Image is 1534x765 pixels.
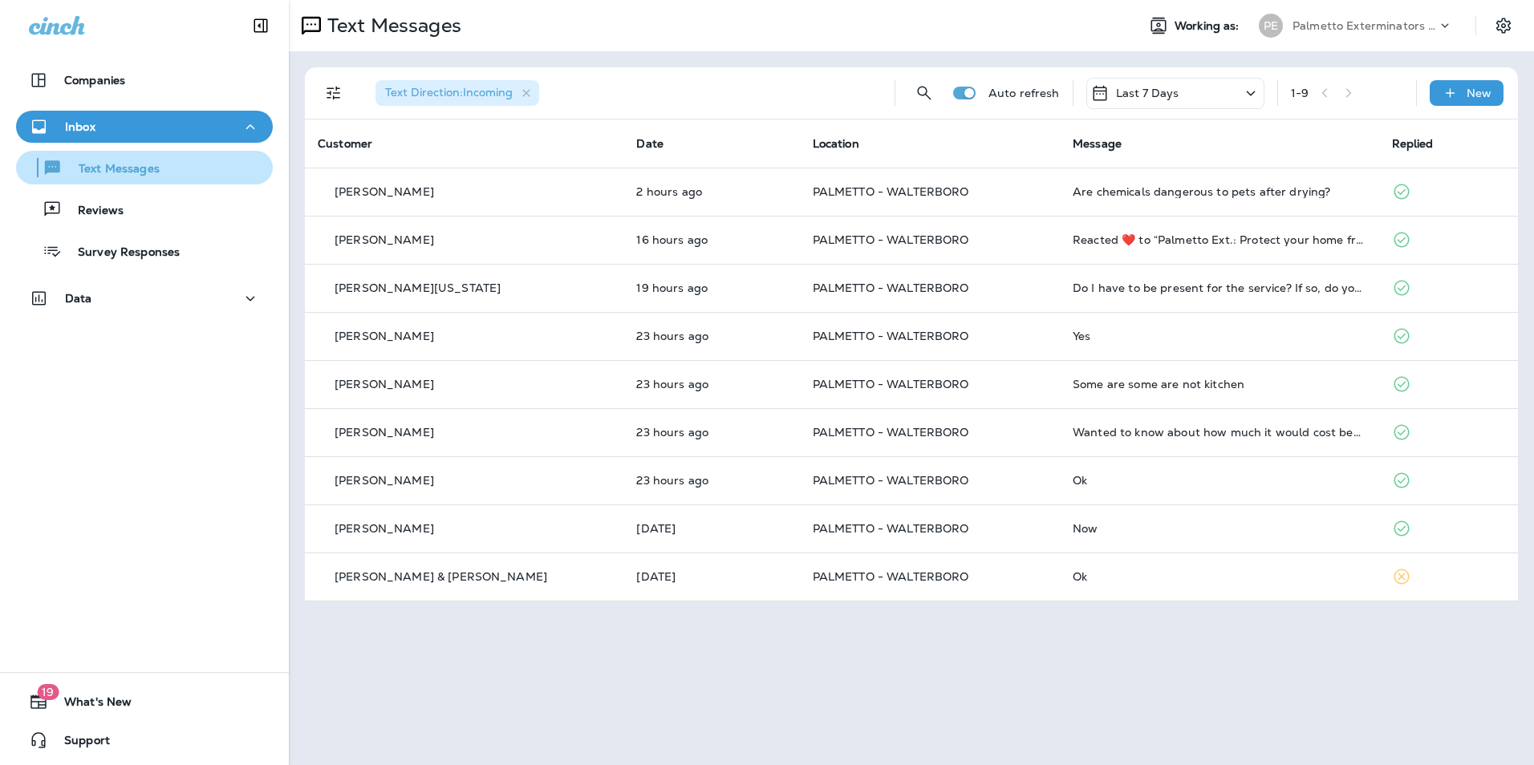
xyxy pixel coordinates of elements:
[335,378,434,391] p: [PERSON_NAME]
[1073,522,1366,535] div: Now
[335,570,547,583] p: [PERSON_NAME] & [PERSON_NAME]
[813,473,969,488] span: PALMETTO - WALTERBORO
[385,85,513,99] span: Text Direction : Incoming
[636,233,786,246] p: Sep 22, 2025 08:09 PM
[335,474,434,487] p: [PERSON_NAME]
[813,425,969,439] span: PALMETTO - WALTERBORO
[1489,11,1518,40] button: Settings
[813,329,969,343] span: PALMETTO - WALTERBORO
[16,192,273,226] button: Reviews
[813,521,969,536] span: PALMETTO - WALTERBORO
[636,378,786,391] p: Sep 22, 2025 01:31 PM
[16,64,273,96] button: Companies
[1291,87,1309,99] div: 1 - 9
[1073,136,1122,151] span: Message
[335,522,434,535] p: [PERSON_NAME]
[335,330,434,342] p: [PERSON_NAME]
[335,281,501,294] p: [PERSON_NAME][US_STATE]
[1073,281,1366,294] div: Do I have to be present for the service? If so, do you have anything available for this Wednesday...
[636,281,786,294] p: Sep 22, 2025 05:32 PM
[48,734,110,753] span: Support
[813,281,969,295] span: PALMETTO - WALTERBORO
[16,151,273,184] button: Text Messages
[321,14,461,38] p: Text Messages
[908,77,940,109] button: Search Messages
[1259,14,1283,38] div: PE
[335,185,434,198] p: [PERSON_NAME]
[636,185,786,198] p: Sep 23, 2025 10:12 AM
[636,426,786,439] p: Sep 22, 2025 01:18 PM
[1073,426,1366,439] div: Wanted to know about how much it would cost because I'm only on SS I live in a double wide 3 bedr...
[1116,87,1179,99] p: Last 7 Days
[1073,570,1366,583] div: Ok
[813,136,859,151] span: Location
[375,80,539,106] div: Text Direction:Incoming
[65,120,95,133] p: Inbox
[813,233,969,247] span: PALMETTO - WALTERBORO
[16,686,273,718] button: 19What's New
[1073,233,1366,246] div: Reacted ❤️ to “Palmetto Ext.: Protect your home from ants, spiders, and other pests with Quarterl...
[318,136,372,151] span: Customer
[16,282,273,314] button: Data
[636,522,786,535] p: Sep 18, 2025 12:39 PM
[16,234,273,268] button: Survey Responses
[1293,19,1437,32] p: Palmetto Exterminators LLC
[636,570,786,583] p: Sep 16, 2025 11:24 AM
[335,233,434,246] p: [PERSON_NAME]
[1175,19,1243,33] span: Working as:
[37,684,59,700] span: 19
[64,74,125,87] p: Companies
[63,162,160,177] p: Text Messages
[1467,87,1491,99] p: New
[335,426,434,439] p: [PERSON_NAME]
[1073,330,1366,342] div: Yes
[1392,136,1434,151] span: Replied
[1073,185,1366,198] div: Are chemicals dangerous to pets after drying?
[16,724,273,756] button: Support
[813,184,969,199] span: PALMETTO - WALTERBORO
[813,377,969,391] span: PALMETTO - WALTERBORO
[62,204,124,219] p: Reviews
[48,695,132,714] span: What's New
[636,136,664,151] span: Date
[318,77,350,109] button: Filters
[62,245,180,261] p: Survey Responses
[636,330,786,342] p: Sep 22, 2025 01:38 PM
[238,10,283,42] button: Collapse Sidebar
[636,474,786,487] p: Sep 22, 2025 01:17 PM
[1073,474,1366,487] div: Ok
[16,111,273,143] button: Inbox
[988,87,1060,99] p: Auto refresh
[65,292,92,305] p: Data
[1073,378,1366,391] div: Some are some are not kitchen
[813,569,969,584] span: PALMETTO - WALTERBORO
